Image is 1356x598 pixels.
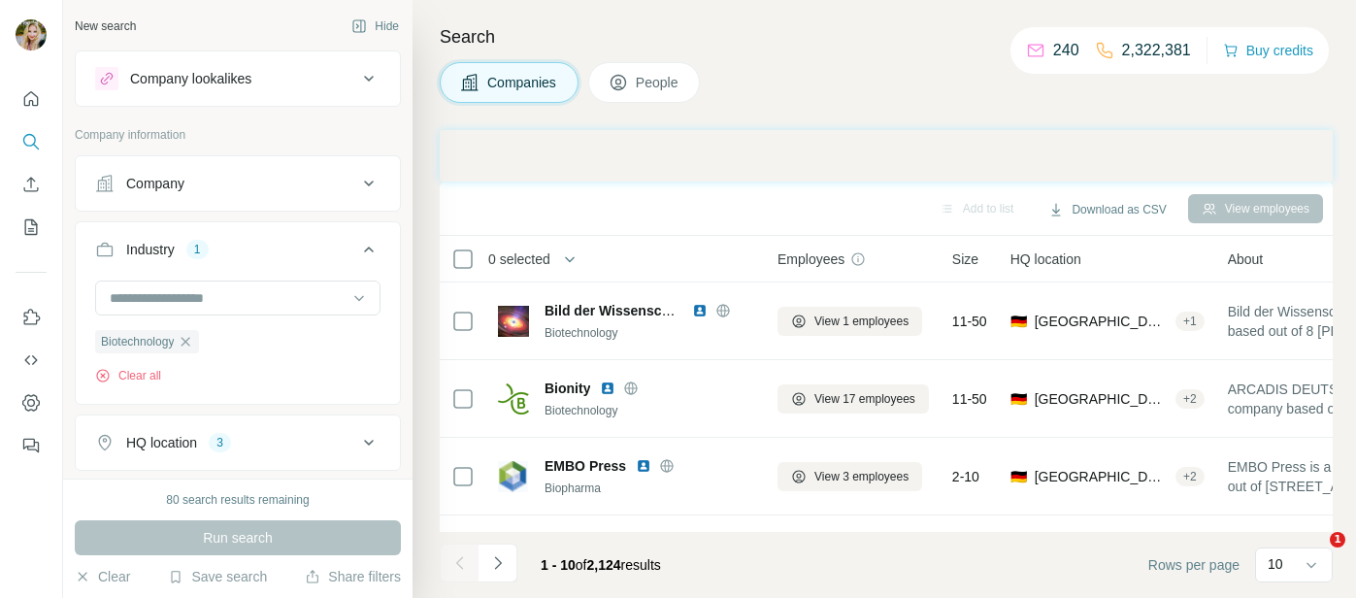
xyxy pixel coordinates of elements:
[541,557,576,573] span: 1 - 10
[186,241,209,258] div: 1
[692,303,708,318] img: LinkedIn logo
[440,23,1333,50] h4: Search
[498,306,529,337] img: Logo of Bild der Wissenschaft
[75,17,136,35] div: New search
[587,557,621,573] span: 2,124
[209,434,231,451] div: 3
[16,210,47,245] button: My lists
[1148,555,1240,575] span: Rows per page
[636,458,651,474] img: LinkedIn logo
[636,73,680,92] span: People
[76,160,400,207] button: Company
[305,567,401,586] button: Share filters
[76,55,400,102] button: Company lookalikes
[1035,389,1168,409] span: [GEOGRAPHIC_DATA], [GEOGRAPHIC_DATA]
[545,456,626,476] span: EMBO Press
[545,379,590,398] span: Bionity
[600,381,615,396] img: LinkedIn logo
[130,69,251,88] div: Company lookalikes
[16,19,47,50] img: Avatar
[16,428,47,463] button: Feedback
[814,468,909,485] span: View 3 employees
[166,491,309,509] div: 80 search results remaining
[1290,532,1337,579] iframe: Intercom live chat
[1223,37,1313,64] button: Buy credits
[1010,312,1027,331] span: 🇩🇪
[814,390,915,408] span: View 17 employees
[1228,249,1264,269] span: About
[1175,313,1205,330] div: + 1
[101,333,174,350] span: Biotechnology
[126,174,184,193] div: Company
[1175,390,1205,408] div: + 2
[1035,467,1168,486] span: [GEOGRAPHIC_DATA], [GEOGRAPHIC_DATA]
[168,567,267,586] button: Save search
[16,385,47,420] button: Dashboard
[440,130,1333,182] iframe: Banner
[1035,195,1179,224] button: Download as CSV
[777,307,922,336] button: View 1 employees
[952,249,978,269] span: Size
[487,73,558,92] span: Companies
[1010,389,1027,409] span: 🇩🇪
[1053,39,1079,62] p: 240
[479,544,517,582] button: Navigate to next page
[1010,467,1027,486] span: 🇩🇪
[126,240,175,259] div: Industry
[16,343,47,378] button: Use Surfe API
[498,383,529,415] img: Logo of Bionity
[1175,468,1205,485] div: + 2
[498,461,529,492] img: Logo of EMBO Press
[1010,249,1081,269] span: HQ location
[95,367,161,384] button: Clear all
[488,249,550,269] span: 0 selected
[16,82,47,116] button: Quick start
[545,402,754,419] div: Biotechnology
[1035,312,1168,331] span: [GEOGRAPHIC_DATA], [GEOGRAPHIC_DATA]-[GEOGRAPHIC_DATA]
[545,303,686,318] span: Bild der Wissenschaft
[16,300,47,335] button: Use Surfe on LinkedIn
[545,480,754,497] div: Biopharma
[75,567,130,586] button: Clear
[576,557,587,573] span: of
[75,126,401,144] p: Company information
[545,324,754,342] div: Biotechnology
[952,389,987,409] span: 11-50
[76,419,400,466] button: HQ location3
[1330,532,1345,548] span: 1
[1268,554,1283,574] p: 10
[777,249,844,269] span: Employees
[952,312,987,331] span: 11-50
[814,313,909,330] span: View 1 employees
[777,384,929,414] button: View 17 employees
[76,226,400,281] button: Industry1
[16,167,47,202] button: Enrich CSV
[338,12,413,41] button: Hide
[126,433,197,452] div: HQ location
[1122,39,1191,62] p: 2,322,381
[541,557,661,573] span: results
[777,462,922,491] button: View 3 employees
[952,467,979,486] span: 2-10
[16,124,47,159] button: Search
